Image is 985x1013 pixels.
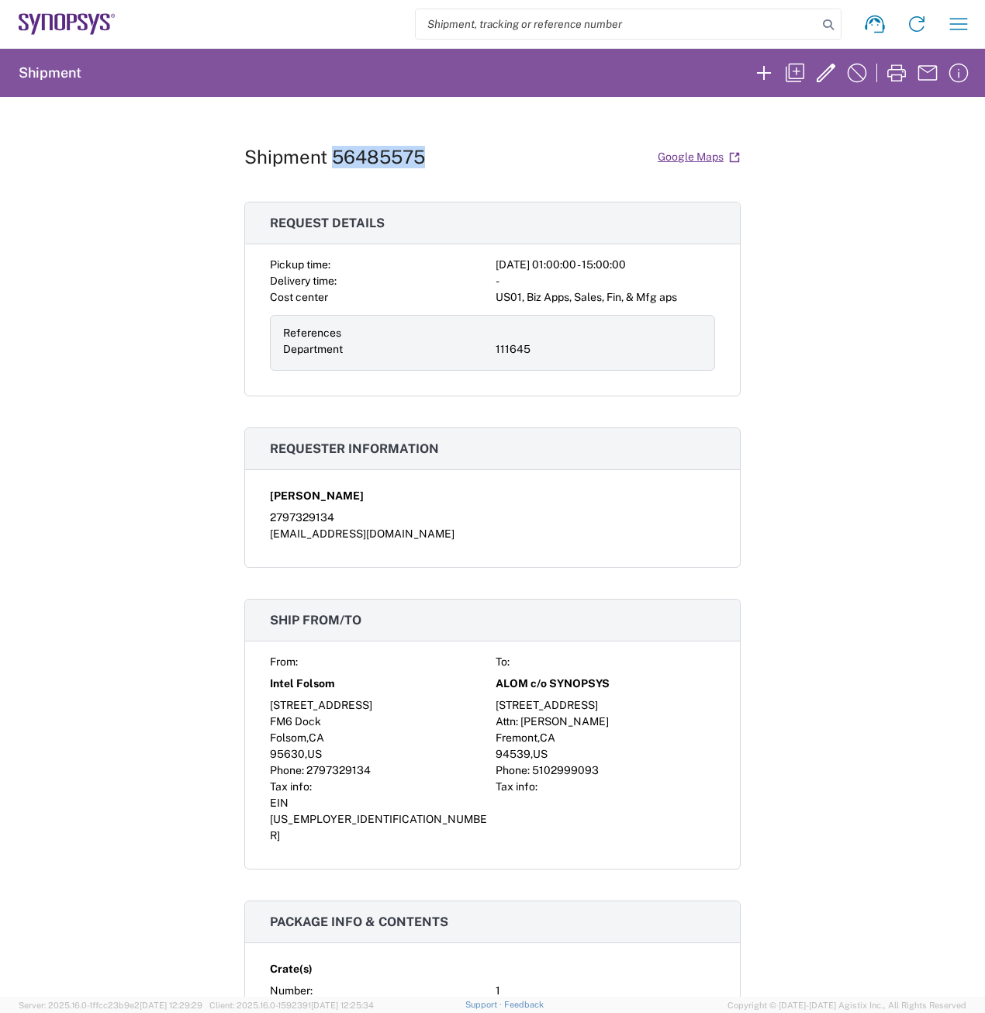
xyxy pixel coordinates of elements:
div: [STREET_ADDRESS] [270,697,489,714]
a: Support [465,1000,504,1009]
span: 5102999093 [532,764,599,776]
span: [US_EMPLOYER_IDENTIFICATION_NUMBER] [270,813,487,842]
a: Google Maps [657,143,741,171]
div: [EMAIL_ADDRESS][DOMAIN_NAME] [270,526,715,542]
span: Client: 2025.16.0-1592391 [209,1001,374,1010]
div: [STREET_ADDRESS] [496,697,715,714]
span: Tax info: [496,780,537,793]
span: References [283,327,341,339]
span: CA [309,731,324,744]
span: Fremont [496,731,537,744]
div: 2797329134 [270,510,715,526]
span: Intel Folsom [270,676,335,692]
span: Cost center [270,291,328,303]
div: Attn: [PERSON_NAME] [496,714,715,730]
span: EIN [270,797,289,809]
span: Delivery time: [270,275,337,287]
span: Phone: [270,764,304,776]
span: [DATE] 12:25:34 [311,1001,374,1010]
span: Number: [270,984,313,997]
span: , [537,731,540,744]
span: Copyright © [DATE]-[DATE] Agistix Inc., All Rights Reserved [728,998,966,1012]
span: Phone: [496,764,530,776]
span: Server: 2025.16.0-1ffcc23b9e2 [19,1001,202,1010]
span: , [306,731,309,744]
div: [DATE] 01:00:00 - 15:00:00 [496,257,715,273]
span: Ship from/to [270,613,361,628]
span: ALOM c/o SYNOPSYS [496,676,610,692]
span: 2797329134 [306,764,371,776]
span: [PERSON_NAME] [270,488,364,504]
div: 111645 [496,341,702,358]
span: From: [270,655,298,668]
span: , [305,748,307,760]
span: Crate(s) [270,961,313,977]
div: FM6 Dock [270,714,489,730]
h2: Shipment [19,64,81,82]
div: 1 [496,983,715,999]
h1: Shipment 56485575 [244,146,425,168]
span: Tax info: [270,780,312,793]
span: To: [496,655,510,668]
span: US [307,748,322,760]
input: Shipment, tracking or reference number [416,9,817,39]
a: Feedback [504,1000,544,1009]
div: - [496,273,715,289]
span: Pickup time: [270,258,330,271]
div: US01, Biz Apps, Sales, Fin, & Mfg aps [496,289,715,306]
span: CA [540,731,555,744]
span: Package info & contents [270,914,448,929]
span: 95630 [270,748,305,760]
span: Request details [270,216,385,230]
div: Department [283,341,489,358]
span: Folsom [270,731,306,744]
span: Requester information [270,441,439,456]
span: [DATE] 12:29:29 [140,1001,202,1010]
span: 94539 [496,748,531,760]
span: US [533,748,548,760]
span: , [531,748,533,760]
